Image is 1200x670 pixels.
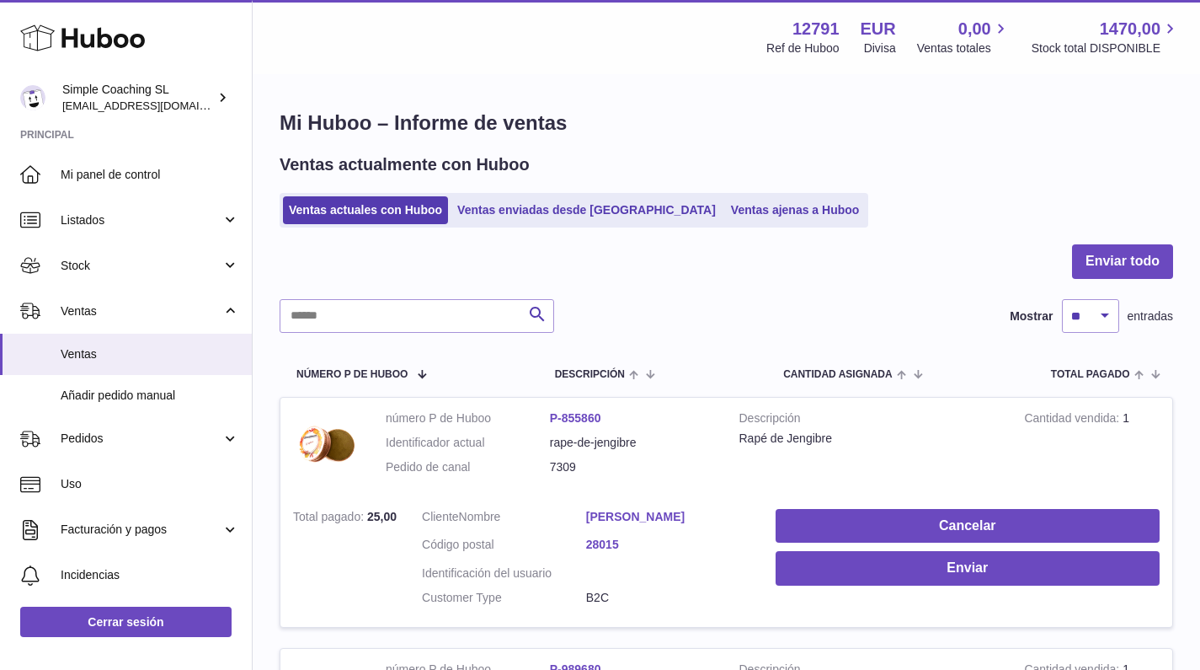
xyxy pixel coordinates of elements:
[386,435,550,451] dt: Identificador actual
[555,369,625,380] span: Descripción
[792,18,840,40] strong: 12791
[739,431,1000,447] div: Rapé de Jengibre
[296,369,408,380] span: número P de Huboo
[20,85,45,110] img: info@simplecoaching.es
[550,459,714,475] dd: 7309
[550,435,714,451] dd: rape-de-jengibre
[61,476,239,492] span: Uso
[280,153,530,176] h2: Ventas actualmente con Huboo
[1072,244,1173,279] button: Enviar todo
[725,196,866,224] a: Ventas ajenas a Huboo
[1100,18,1160,40] span: 1470,00
[864,40,896,56] div: Divisa
[61,431,221,447] span: Pedidos
[422,510,459,523] span: Cliente
[280,110,1173,137] h1: Mi Huboo – Informe de ventas
[422,537,586,557] dt: Código postal
[917,40,1011,56] span: Ventas totales
[783,369,893,380] span: Cantidad ASIGNADA
[293,510,367,528] strong: Total pagado
[451,196,722,224] a: Ventas enviadas desde [GEOGRAPHIC_DATA]
[739,410,1000,431] strong: Descripción
[586,509,750,525] a: [PERSON_NAME]
[1024,411,1123,429] strong: Cantidad vendida
[776,551,1160,586] button: Enviar
[586,590,750,606] dd: B2C
[1011,398,1172,496] td: 1
[958,18,991,40] span: 0,00
[917,18,1011,56] a: 0,00 Ventas totales
[1128,308,1173,324] span: entradas
[61,346,239,362] span: Ventas
[776,509,1160,544] button: Cancelar
[61,167,239,183] span: Mi panel de control
[422,509,586,529] dt: Nombre
[550,411,601,425] a: P-855860
[61,567,239,583] span: Incidencias
[386,459,550,475] dt: Pedido de canal
[766,40,839,56] div: Ref de Huboo
[61,258,221,274] span: Stock
[367,510,397,523] span: 25,00
[62,99,248,112] span: [EMAIL_ADDRESS][DOMAIN_NAME]
[422,590,586,606] dt: Customer Type
[1051,369,1130,380] span: Total pagado
[293,410,360,478] img: IMG_9656.png
[20,607,232,637] a: Cerrar sesión
[1032,40,1180,56] span: Stock total DISPONIBLE
[422,565,586,582] dt: Identificación del usuario
[61,303,221,319] span: Ventas
[386,410,550,426] dt: número P de Huboo
[61,522,221,538] span: Facturación y pagos
[586,537,750,553] a: 28015
[62,82,214,114] div: Simple Coaching SL
[861,18,896,40] strong: EUR
[1032,18,1180,56] a: 1470,00 Stock total DISPONIBLE
[61,388,239,404] span: Añadir pedido manual
[283,196,448,224] a: Ventas actuales con Huboo
[61,212,221,228] span: Listados
[1010,308,1053,324] label: Mostrar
